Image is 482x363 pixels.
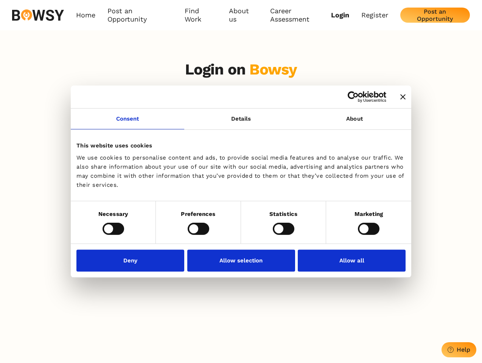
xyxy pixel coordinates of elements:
[12,9,64,21] img: svg%3e
[249,60,297,78] div: Bowsy
[298,109,411,129] a: About
[198,85,284,93] p: Enter and start using it
[98,211,128,217] strong: Necessary
[270,7,331,24] a: Career Assessment
[76,141,406,150] div: This website uses cookies
[184,109,298,129] a: Details
[355,211,383,217] strong: Marketing
[76,153,406,189] div: We use cookies to personalise content and ads, to provide social media features and to analyse ou...
[298,250,406,271] button: Allow all
[400,8,470,23] button: Post an Opportunity
[76,250,184,271] button: Deny
[320,91,386,102] a: Usercentrics Cookiebot - opens in a new window
[181,211,215,217] strong: Preferences
[400,94,406,99] button: Close banner
[457,346,470,353] div: Help
[361,11,388,19] a: Register
[406,8,464,22] div: Post an Opportunity
[71,109,184,129] a: Consent
[76,7,95,24] a: Home
[187,250,295,271] button: Allow selection
[442,342,476,357] button: Help
[185,60,297,79] h3: Login on
[331,11,349,19] a: Login
[269,211,297,217] strong: Statistics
